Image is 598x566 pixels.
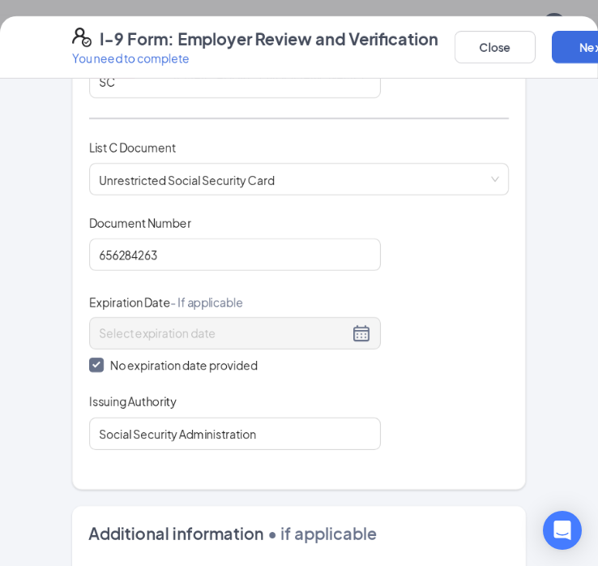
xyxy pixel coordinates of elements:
[455,31,536,63] button: Close
[99,324,348,342] input: Select expiration date
[543,511,582,550] div: Open Intercom Messenger
[89,215,191,231] span: Document Number
[89,140,176,155] span: List C Document
[72,50,438,66] p: You need to complete
[88,523,264,543] span: Additional information
[89,393,177,409] span: Issuing Authority
[99,164,499,195] span: Unrestricted Social Security Card
[89,294,243,311] span: Expiration Date
[170,295,243,310] span: - If applicable
[264,523,377,543] span: • if applicable
[100,28,438,50] h4: I-9 Form: Employer Review and Verification
[104,356,264,374] span: No expiration date provided
[72,28,92,47] svg: FormI9EVerifyIcon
